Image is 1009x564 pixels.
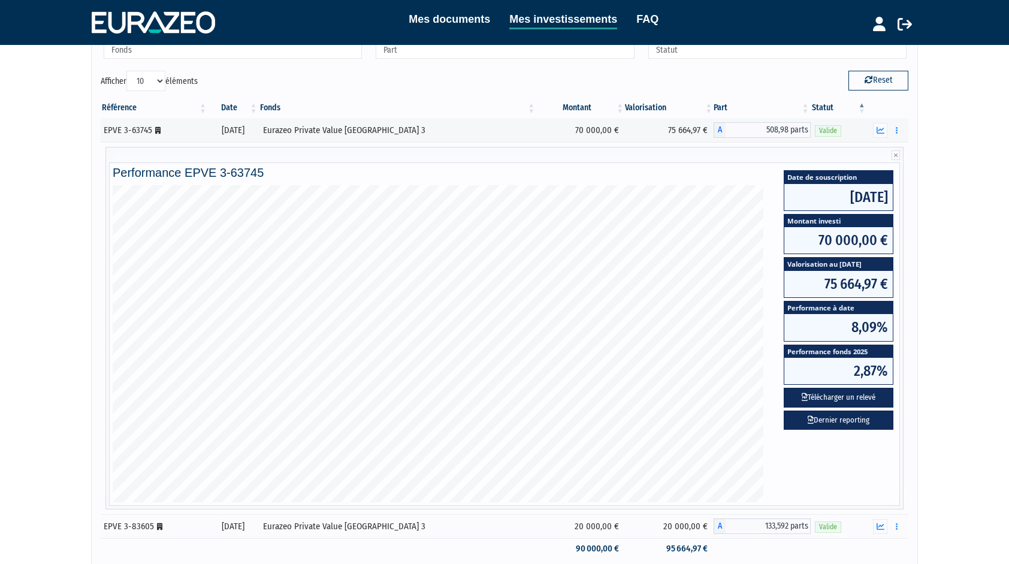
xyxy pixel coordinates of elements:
[625,118,714,142] td: 75 664,97 €
[714,122,726,138] span: A
[101,98,208,118] th: Référence : activer pour trier la colonne par ordre croissant
[625,514,714,538] td: 20 000,00 €
[636,11,658,28] a: FAQ
[784,358,893,384] span: 2,87%
[113,166,896,179] h4: Performance EPVE 3-63745
[509,11,617,29] a: Mes investissements
[848,71,908,90] button: Reset
[714,122,810,138] div: A - Eurazeo Private Value Europe 3
[263,124,533,137] div: Eurazeo Private Value [GEOGRAPHIC_DATA] 3
[101,71,198,91] label: Afficher éléments
[811,98,867,118] th: Statut : activer pour trier la colonne par ordre d&eacute;croissant
[784,411,893,430] a: Dernier reporting
[784,171,893,183] span: Date de souscription
[714,518,810,534] div: A - Eurazeo Private Value Europe 3
[536,538,625,559] td: 90 000,00 €
[784,388,893,408] button: Télécharger un relevé
[784,345,893,358] span: Performance fonds 2025
[784,227,893,254] span: 70 000,00 €
[726,122,810,138] span: 508,98 parts
[784,184,893,210] span: [DATE]
[714,98,810,118] th: Part: activer pour trier la colonne par ordre croissant
[536,514,625,538] td: 20 000,00 €
[157,523,162,530] i: [Français] Personne morale
[536,118,625,142] td: 70 000,00 €
[259,98,537,118] th: Fonds: activer pour trier la colonne par ordre croissant
[212,124,255,137] div: [DATE]
[784,215,893,227] span: Montant investi
[126,71,165,91] select: Afficheréléments
[784,314,893,340] span: 8,09%
[212,520,255,533] div: [DATE]
[784,301,893,314] span: Performance à date
[625,98,714,118] th: Valorisation: activer pour trier la colonne par ordre croissant
[815,125,841,137] span: Valide
[409,11,490,28] a: Mes documents
[815,521,841,533] span: Valide
[208,98,259,118] th: Date: activer pour trier la colonne par ordre croissant
[784,271,893,297] span: 75 664,97 €
[625,538,714,559] td: 95 664,97 €
[263,520,533,533] div: Eurazeo Private Value [GEOGRAPHIC_DATA] 3
[784,258,893,270] span: Valorisation au [DATE]
[92,11,215,33] img: 1732889491-logotype_eurazeo_blanc_rvb.png
[536,98,625,118] th: Montant: activer pour trier la colonne par ordre croissant
[714,518,726,534] span: A
[155,127,161,134] i: [Français] Personne morale
[104,520,204,533] div: EPVE 3-83605
[726,518,810,534] span: 133,592 parts
[104,124,204,137] div: EPVE 3-63745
